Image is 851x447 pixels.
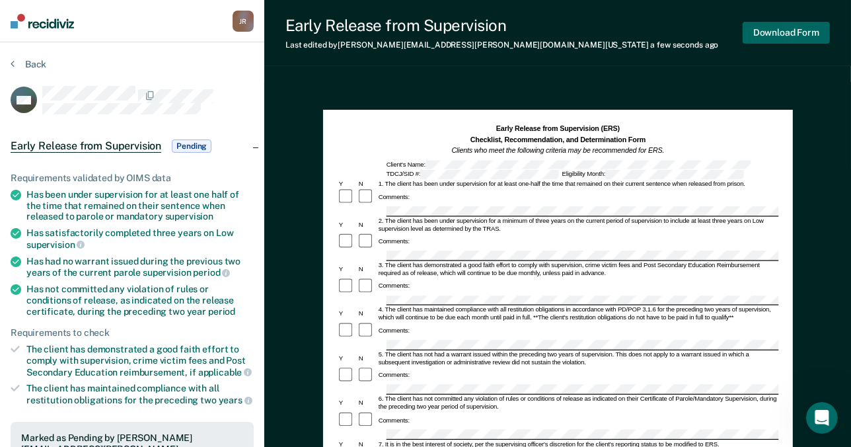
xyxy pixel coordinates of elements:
div: Y [337,222,357,229]
span: supervision [26,239,85,250]
div: Early Release from Supervision [285,16,719,35]
div: 5. The client has not had a warrant issued within the preceding two years of supervision. This do... [377,351,778,367]
div: 2. The client has been under supervision for a minimum of three years on the current period of su... [377,218,778,233]
div: Client's Name: [385,160,753,169]
div: The client has demonstrated a good faith effort to comply with supervision, crime victim fees and... [26,344,254,378]
div: N [357,311,377,319]
div: Requirements validated by OIMS data [11,173,254,184]
span: years [219,395,252,405]
em: Clients who meet the following criteria may be recommended for ERS. [451,146,664,154]
div: Y [337,181,357,188]
button: Download Form [743,22,830,44]
div: 4. The client has maintained compliance with all restitution obligations in accordance with PD/PO... [377,307,778,323]
strong: Early Release from Supervision (ERS) [496,125,620,133]
div: J R [233,11,254,32]
div: 6. The client has not committed any violation of rules or conditions of release as indicated on t... [377,396,778,412]
div: Comments: [377,327,411,335]
div: Has not committed any violation of rules or conditions of release, as indicated on the release ce... [26,284,254,317]
div: Comments: [377,283,411,291]
div: Y [337,311,357,319]
img: Recidiviz [11,14,74,28]
div: Requirements to check [11,327,254,339]
div: N [357,181,377,188]
div: N [357,355,377,363]
span: a few seconds ago [651,40,719,50]
iframe: Intercom live chat [806,402,838,434]
span: period [193,267,230,278]
div: 1. The client has been under supervision for at least one-half the time that remained on their cu... [377,181,778,188]
span: applicable [198,367,252,378]
div: Y [337,400,357,408]
div: Last edited by [PERSON_NAME][EMAIL_ADDRESS][PERSON_NAME][DOMAIN_NAME][US_STATE] [285,40,719,50]
div: Y [337,266,357,274]
div: Comments: [377,417,411,425]
div: N [357,400,377,408]
strong: Checklist, Recommendation, and Determination Form [470,136,646,143]
button: Back [11,58,46,70]
div: TDCJ/SID #: [385,171,560,180]
div: Comments: [377,238,411,246]
span: supervision [165,211,213,222]
div: Has been under supervision for at least one half of the time that remained on their sentence when... [26,189,254,222]
div: Has had no warrant issued during the previous two years of the current parole supervision [26,256,254,278]
div: N [357,266,377,274]
button: JR [233,11,254,32]
div: Has satisfactorily completed three years on Low [26,227,254,250]
div: 3. The client has demonstrated a good faith effort to comply with supervision, crime victim fees ... [377,262,778,278]
span: Pending [172,140,211,153]
div: Comments: [377,194,411,202]
div: Y [337,355,357,363]
div: Eligibility Month: [560,171,745,180]
div: Comments: [377,372,411,380]
div: The client has maintained compliance with all restitution obligations for the preceding two [26,383,254,405]
span: Early Release from Supervision [11,140,161,153]
span: period [208,306,235,317]
div: N [357,222,377,229]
